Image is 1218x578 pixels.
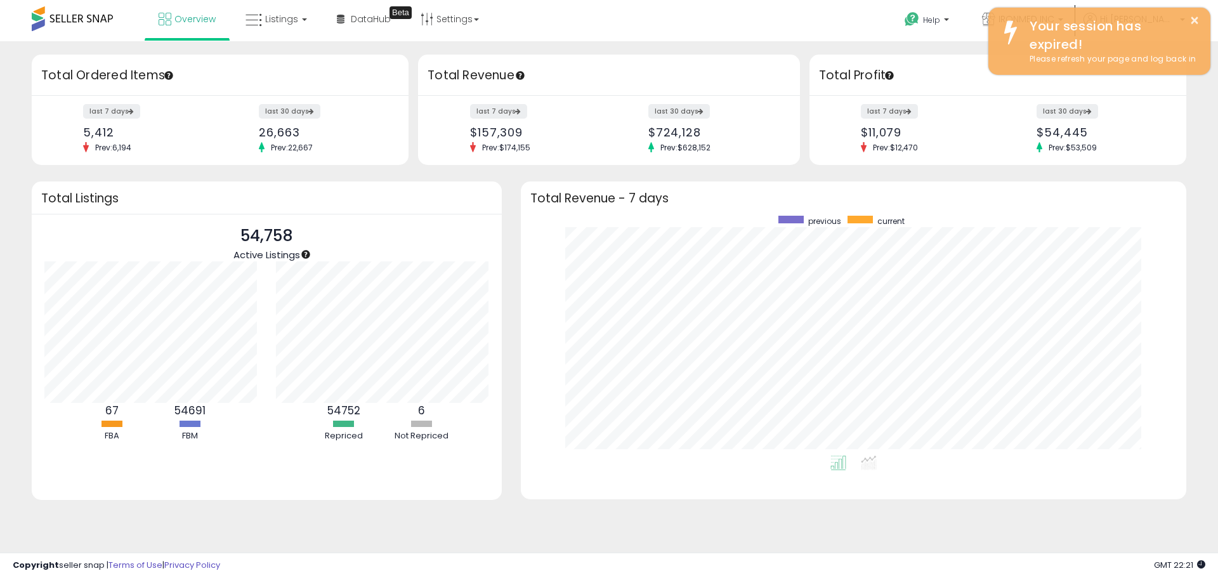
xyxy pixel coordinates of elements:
span: Active Listings [233,248,300,261]
span: Prev: $53,509 [1042,142,1103,153]
span: previous [808,216,841,227]
b: 54752 [327,403,360,418]
strong: Copyright [13,559,59,571]
span: DataHub [351,13,391,25]
span: current [877,216,905,227]
button: × [1189,13,1200,29]
div: Please refresh your page and log back in [1020,53,1201,65]
div: Tooltip anchor [514,70,526,81]
div: FBA [74,430,150,442]
div: Not Repriced [384,430,460,442]
a: Terms of Use [108,559,162,571]
b: 6 [418,403,425,418]
span: Listings [265,13,298,25]
i: Get Help [904,11,920,27]
div: 5,412 [83,126,211,139]
h3: Total Profit [819,67,1177,84]
label: last 7 days [470,104,527,119]
a: Privacy Policy [164,559,220,571]
h3: Total Revenue - 7 days [530,194,1177,203]
label: last 30 days [1037,104,1098,119]
div: $724,128 [648,126,778,139]
span: Prev: 6,194 [89,142,138,153]
div: 26,663 [259,126,386,139]
label: last 7 days [83,104,140,119]
b: 67 [105,403,119,418]
span: 2025-09-15 22:21 GMT [1154,559,1205,571]
h3: Total Revenue [428,67,790,84]
div: Tooltip anchor [163,70,174,81]
p: 54,758 [233,224,300,248]
span: Prev: $174,155 [476,142,537,153]
div: $54,445 [1037,126,1164,139]
div: Tooltip anchor [390,6,412,19]
div: seller snap | | [13,560,220,572]
div: Tooltip anchor [300,249,311,260]
b: 54691 [174,403,206,418]
h3: Total Listings [41,194,492,203]
label: last 7 days [861,104,918,119]
label: last 30 days [259,104,320,119]
div: $11,079 [861,126,988,139]
span: Prev: $12,470 [867,142,924,153]
div: Repriced [306,430,382,442]
div: Tooltip anchor [884,70,895,81]
a: Help [894,2,962,41]
div: Your session has expired! [1020,17,1201,53]
h3: Total Ordered Items [41,67,399,84]
span: Overview [174,13,216,25]
span: Prev: $628,152 [654,142,717,153]
label: last 30 days [648,104,710,119]
span: Help [923,15,940,25]
span: Prev: 22,667 [265,142,319,153]
div: FBM [152,430,228,442]
div: $157,309 [470,126,599,139]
